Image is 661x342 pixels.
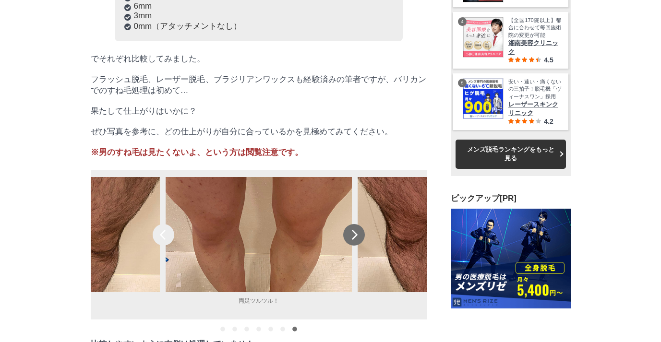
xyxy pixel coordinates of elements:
span: 【全国170院以上】都合に合わせて毎回施術院の変更が可能 [508,17,561,39]
a: レーザースキンクリニック 安い・速い・痛くないの三拍子！脱毛機「ヴィーナスワン」採用 レーザースキンクリニック 4.2 [463,78,561,125]
h3: ピックアップ[PR] [451,193,571,204]
div: next [343,224,365,246]
p: ぜひ写真を参考に、どの仕上がりが自分に合っているかを見極めてみてください。 [91,126,427,137]
p: フラッシュ脱毛、レーザー脱毛、ブラジリアンワックスも経験済みの筆者ですが、バリカンでのすね毛処理は初めて… [91,74,427,96]
figcaption: 両足ツルツル！ [166,292,352,310]
img: レーザースキンクリニック [463,79,503,118]
li: 6mm [124,1,393,11]
figcaption: 処理前 [358,292,544,310]
a: メンズ脱毛ランキングをもっと見る [456,140,566,168]
a: 湘南美容クリニック 【全国170院以上】都合に合わせて毎回施術院の変更が可能 湘南美容クリニック 4.5 [463,17,561,64]
span: レーザースキンクリニック [508,100,561,118]
img: すね毛処理前 [358,177,544,292]
p: でそれぞれ比較してみました。 [91,53,427,64]
div: prev [153,224,174,246]
span: 湘南美容クリニック [508,39,561,56]
li: 3mm [124,11,393,21]
img: バリカン0mmのすね毛 両足 [166,177,352,292]
p: 果たして仕上がりはいかに？ [91,106,427,117]
img: 湘南美容クリニック [463,17,503,57]
li: 0mm（アタッチメントなし） [124,21,393,32]
span: ※男のすね毛は見たくないよ、という方は閲覧注意です。 [91,148,303,157]
span: 安い・速い・痛くないの三拍子！脱毛機「ヴィーナスワン」採用 [508,78,561,100]
span: 4.5 [544,56,553,64]
span: 4.2 [544,118,553,125]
